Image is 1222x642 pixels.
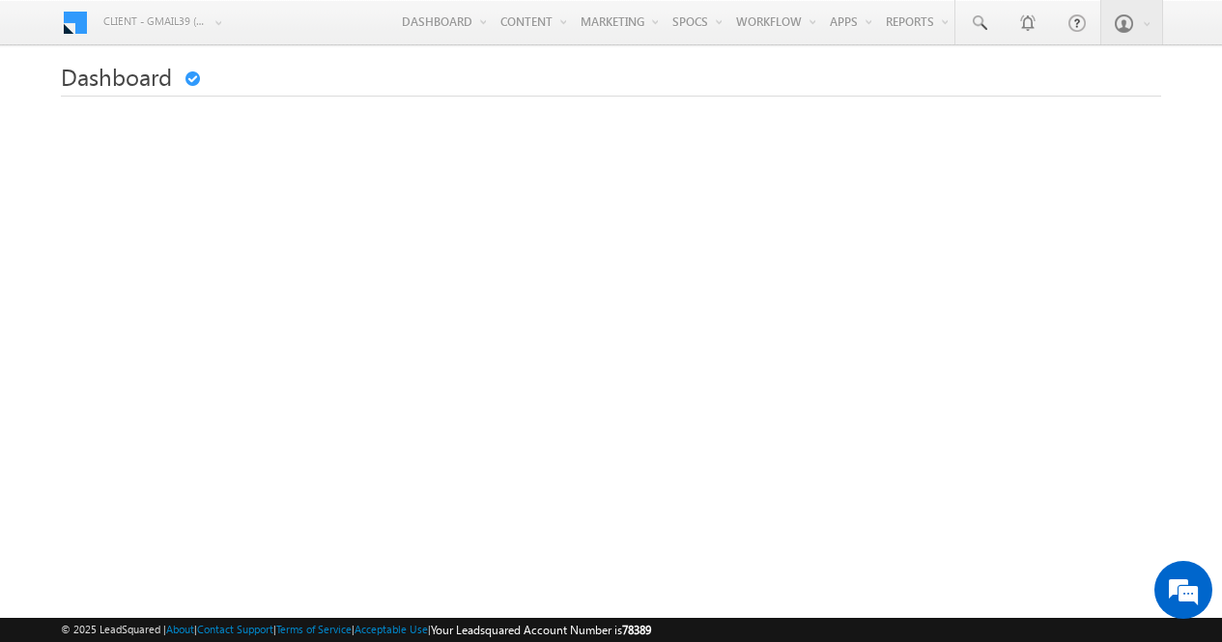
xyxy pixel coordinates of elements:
[166,623,194,635] a: About
[276,623,352,635] a: Terms of Service
[431,623,651,637] span: Your Leadsquared Account Number is
[197,623,273,635] a: Contact Support
[61,61,172,92] span: Dashboard
[103,12,205,31] span: Client - gmail39 (78389)
[355,623,428,635] a: Acceptable Use
[622,623,651,637] span: 78389
[61,621,651,639] span: © 2025 LeadSquared | | | | |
